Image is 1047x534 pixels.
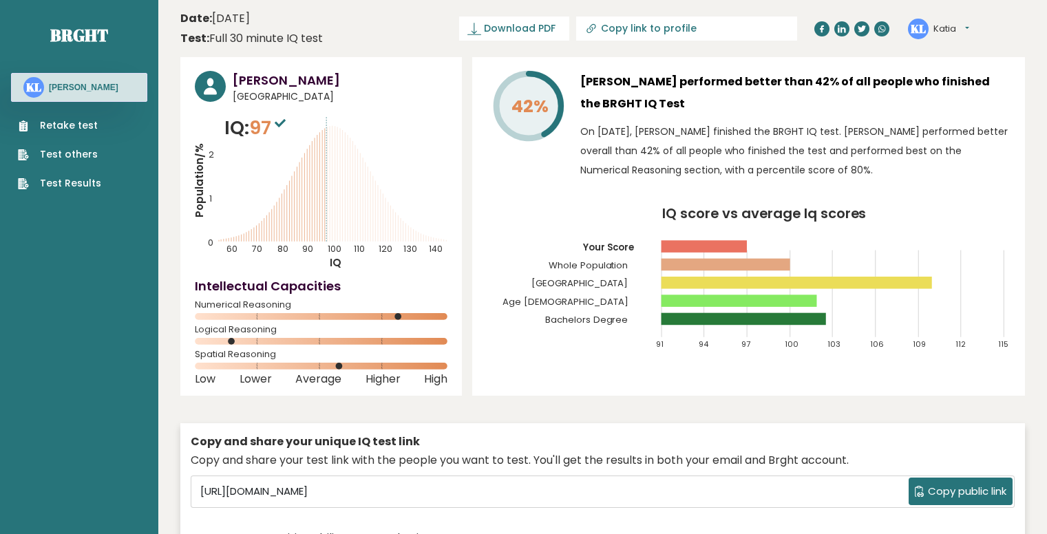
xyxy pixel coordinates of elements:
[180,10,250,27] time: [DATE]
[249,115,289,140] span: 97
[224,114,289,142] p: IQ:
[18,118,101,133] a: Retake test
[191,452,1015,469] div: Copy and share your test link with the people you want to test. You'll get the results in both yo...
[195,327,447,332] span: Logical Reasoning
[354,243,365,255] tspan: 110
[50,24,108,46] a: Brght
[785,339,799,350] tspan: 100
[302,243,313,255] tspan: 90
[49,82,118,93] h3: [PERSON_NAME]
[209,193,212,204] tspan: 1
[192,143,207,217] tspan: Population/%
[277,243,288,255] tspan: 80
[26,79,41,95] text: KL
[195,352,447,357] span: Spatial Reasoning
[827,339,840,350] tspan: 103
[379,243,392,255] tspan: 120
[424,376,447,382] span: High
[742,339,751,350] tspan: 97
[191,434,1015,450] div: Copy and share your unique IQ test link
[531,277,628,290] tspan: [GEOGRAPHIC_DATA]
[956,339,966,350] tspan: 112
[545,313,628,326] tspan: Bachelors Degree
[366,376,401,382] span: Higher
[913,339,926,350] tspan: 109
[909,478,1013,505] button: Copy public link
[233,89,447,104] span: [GEOGRAPHIC_DATA]
[699,339,709,350] tspan: 94
[18,176,101,191] a: Test Results
[208,237,213,248] tspan: 0
[195,277,447,295] h4: Intellectual Capacities
[195,302,447,308] span: Numerical Reasoning
[180,10,212,26] b: Date:
[429,243,443,255] tspan: 140
[227,243,238,255] tspan: 60
[582,241,635,254] tspan: Your Score
[180,30,209,46] b: Test:
[911,20,926,36] text: KL
[999,339,1009,350] tspan: 115
[662,204,867,223] tspan: IQ score vs average Iq scores
[484,21,556,36] span: Download PDF
[330,255,341,270] tspan: IQ
[511,94,549,118] tspan: 42%
[209,149,214,160] tspan: 2
[656,339,664,350] tspan: 91
[195,376,215,382] span: Low
[459,17,569,41] a: Download PDF
[252,243,262,255] tspan: 70
[180,30,323,47] div: Full 30 minute IQ test
[549,259,628,272] tspan: Whole Population
[503,295,628,308] tspan: Age [DEMOGRAPHIC_DATA]
[18,147,101,162] a: Test others
[580,71,1011,115] h3: [PERSON_NAME] performed better than 42% of all people who finished the BRGHT IQ Test
[240,376,272,382] span: Lower
[928,484,1006,500] span: Copy public link
[933,22,969,36] button: Katia
[403,243,417,255] tspan: 130
[580,122,1011,180] p: On [DATE], [PERSON_NAME] finished the BRGHT IQ test. [PERSON_NAME] performed better overall than ...
[233,71,447,89] h3: [PERSON_NAME]
[870,339,884,350] tspan: 106
[328,243,341,255] tspan: 100
[295,376,341,382] span: Average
